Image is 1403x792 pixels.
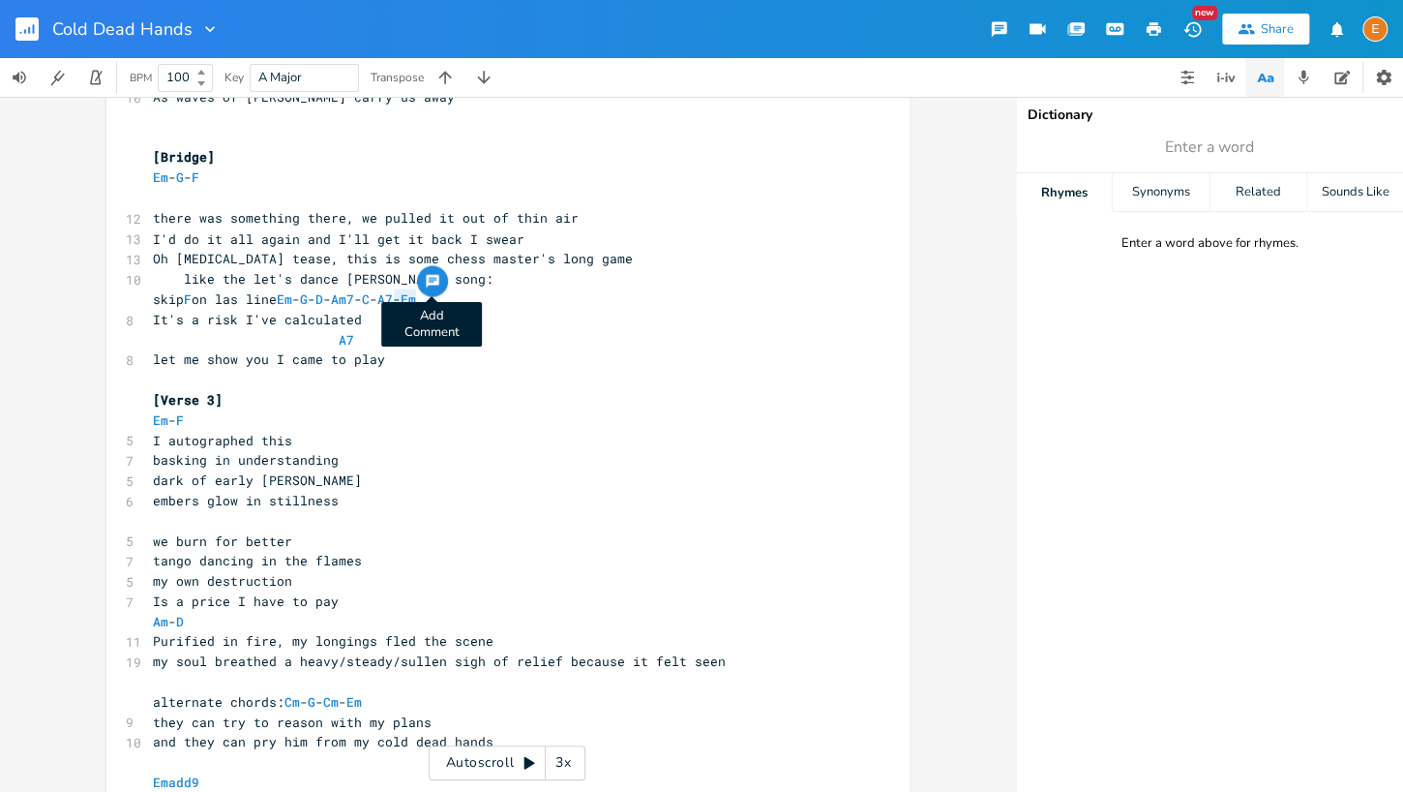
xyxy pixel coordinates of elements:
[153,168,168,186] span: Em
[429,746,585,780] div: Autoscroll
[153,411,184,428] span: -
[258,69,302,86] span: A Major
[153,289,416,307] span: skip on las line - - - - - -
[153,612,168,629] span: Am
[153,269,493,287] span: like the let's dance [PERSON_NAME] song:
[153,692,362,710] span: alternate chords: - - -
[1261,20,1294,38] div: Share
[153,532,292,549] span: we burn for better
[52,20,193,38] span: Cold Dead Hands
[300,289,308,307] span: G
[346,692,362,710] span: Em
[153,229,524,247] span: I'd do it all again and I'll get it back I swear
[1362,7,1388,51] button: E
[377,289,393,307] span: A7
[192,168,199,186] span: F
[339,330,354,348] span: A7
[153,249,633,266] span: Oh [MEDICAL_DATA] tease, this is some chess master's long game
[401,289,416,307] span: Em
[153,713,432,730] span: they can try to reason with my plans
[417,265,448,296] button: Add Comment
[153,571,292,589] span: my own destruction
[153,471,362,488] span: dark of early [PERSON_NAME]
[153,310,362,327] span: It's a risk I've calculated
[153,450,339,468] span: basking in understanding
[284,692,300,710] span: Cm
[1222,14,1309,45] button: Share
[153,732,493,749] span: and they can pry him from my cold dead hands
[153,612,184,629] span: -
[331,289,354,307] span: Am7
[153,148,215,166] span: [Bridge]
[224,72,244,83] div: Key
[308,692,315,710] span: G
[153,431,292,448] span: I autographed this
[153,168,199,186] span: - -
[153,773,199,790] span: Emadd9
[362,289,370,307] span: C
[1362,16,1388,42] div: Erin Nicolle
[1192,6,1217,20] div: New
[315,289,323,307] span: D
[1307,173,1403,212] div: Sounds Like
[277,289,292,307] span: Em
[153,652,726,669] span: my soul breathed a heavy/steady/sullen sigh of relief because it felt seen
[153,592,339,609] span: Is a price I have to pay
[1028,108,1391,122] div: Dictionary
[1173,12,1211,46] button: New
[153,209,579,227] span: there was something there, we pulled it out of thin air
[176,168,184,186] span: G
[153,390,223,408] span: [Verse 3]
[153,88,455,106] span: As waves of [PERSON_NAME] carry us away
[153,551,362,568] span: tango dancing in the flames
[1165,137,1254,159] span: Enter a word
[176,411,184,428] span: F
[176,612,184,629] span: D
[153,350,385,367] span: let me show you I came to play
[1113,173,1209,212] div: Synonyms
[153,631,493,649] span: Purified in fire, my longings fled the scene
[153,491,339,508] span: embers glow in stillness
[130,73,152,83] div: BPM
[546,746,581,780] div: 3x
[1016,173,1112,212] div: Rhymes
[1121,235,1299,252] div: Enter a word above for rhymes.
[323,692,339,710] span: Cm
[153,411,168,428] span: Em
[1210,173,1306,212] div: Related
[184,289,192,307] span: F
[371,72,424,83] div: Transpose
